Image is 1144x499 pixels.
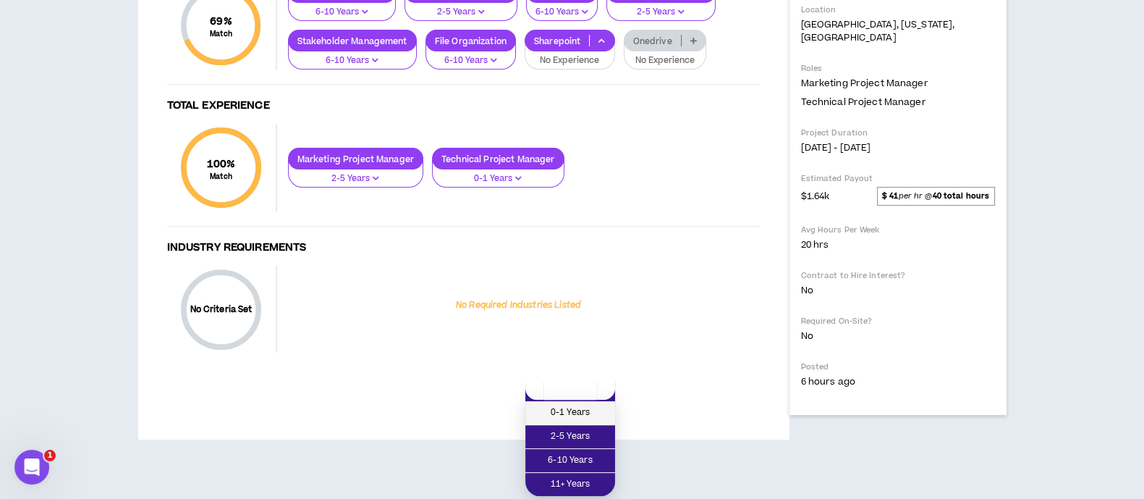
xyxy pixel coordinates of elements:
[44,450,56,461] span: 1
[289,35,416,46] p: Stakeholder Management
[289,154,423,164] p: Marketing Project Manager
[801,361,995,372] p: Posted
[207,156,236,172] span: 100 %
[801,238,995,251] p: 20 hrs
[426,35,515,46] p: File Organization
[801,284,995,297] p: No
[616,6,706,19] p: 2-5 Years
[801,270,995,281] p: Contract to Hire Interest?
[801,77,928,90] span: Marketing Project Manager
[535,6,588,19] p: 6-10 Years
[801,96,926,109] span: Technical Project Manager
[432,160,564,188] button: 0-1 Years
[801,4,995,15] p: Location
[801,141,995,154] p: [DATE] - [DATE]
[435,54,507,67] p: 6-10 Years
[14,450,49,485] iframe: Intercom live chat
[801,18,995,44] p: [GEOGRAPHIC_DATA], [US_STATE], [GEOGRAPHIC_DATA]
[425,42,516,70] button: 6-10 Years
[534,477,606,492] span: 11+ Years
[801,316,995,327] p: Required On-Site?
[210,14,232,29] span: 69 %
[297,6,387,19] p: 6-10 Years
[534,405,606,421] span: 0-1 Years
[441,172,555,185] p: 0-1 Years
[932,190,989,201] strong: 40 total hours
[167,99,760,113] h4: Total Experience
[801,127,995,138] p: Project Duration
[414,6,508,19] p: 2-5 Years
[801,225,995,235] p: Avg Hours Per Week
[801,188,830,205] span: $1.64k
[210,29,232,39] small: Match
[207,172,236,182] small: Match
[882,190,898,201] strong: $ 41
[801,173,995,184] p: Estimated Payout
[288,160,424,188] button: 2-5 Years
[182,303,261,316] p: No Criteria Set
[801,63,995,74] p: Roles
[456,299,581,312] p: No Required Industries Listed
[288,42,417,70] button: 6-10 Years
[534,429,606,445] span: 2-5 Years
[297,54,407,67] p: 6-10 Years
[167,241,760,255] h4: Industry Requirements
[877,187,995,206] span: per hr @
[801,330,995,343] p: No
[801,375,995,388] p: 6 hours ago
[534,453,606,469] span: 6-10 Years
[297,172,415,185] p: 2-5 Years
[433,154,564,164] p: Technical Project Manager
